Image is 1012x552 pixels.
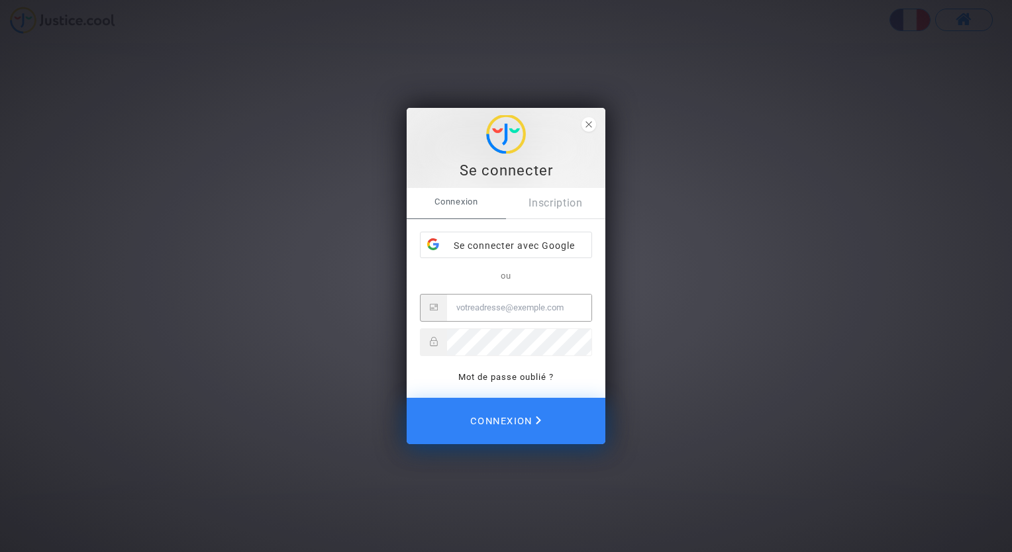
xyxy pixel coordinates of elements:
[582,117,596,132] span: close
[407,398,605,444] button: Connexion
[447,295,591,321] input: Email
[506,188,605,218] a: Inscription
[414,161,598,181] div: Se connecter
[407,188,506,216] span: Connexion
[470,406,541,436] span: Connexion
[458,372,554,382] a: Mot de passe oublié ?
[447,329,591,355] input: Password
[501,271,511,281] span: ou
[421,232,591,259] div: Se connecter avec Google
